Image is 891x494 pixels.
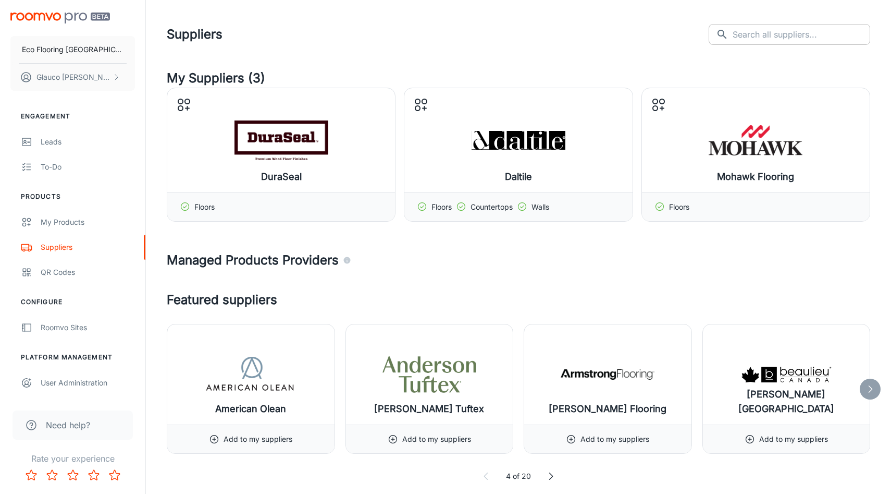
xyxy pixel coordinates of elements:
[669,201,689,213] p: Floors
[41,161,135,173] div: To-do
[63,465,83,486] button: Rate 3 star
[531,201,549,213] p: Walls
[10,36,135,63] button: Eco Flooring [GEOGRAPHIC_DATA]
[46,419,90,431] span: Need help?
[167,25,222,44] h1: Suppliers
[224,433,292,445] p: Add to my suppliers
[36,71,110,83] p: Glauco [PERSON_NAME]
[42,465,63,486] button: Rate 2 star
[8,452,137,465] p: Rate your experience
[194,201,215,213] p: Floors
[580,433,649,445] p: Add to my suppliers
[506,471,531,482] p: 4 of 20
[471,201,513,213] p: Countertops
[549,402,666,416] h6: [PERSON_NAME] Flooring
[41,267,135,278] div: QR Codes
[41,322,135,333] div: Roomvo Sites
[22,44,123,55] p: Eco Flooring [GEOGRAPHIC_DATA]
[402,433,471,445] p: Add to my suppliers
[10,13,110,23] img: Roomvo PRO Beta
[343,251,351,270] div: Agencies and suppliers who work with us to automatically identify the specific products you carry
[21,465,42,486] button: Rate 1 star
[733,24,870,45] input: Search all suppliers...
[41,136,135,148] div: Leads
[41,216,135,228] div: My Products
[104,465,125,486] button: Rate 5 star
[167,251,870,270] h4: Managed Products Providers
[561,354,654,395] img: Armstrong Flooring
[759,433,828,445] p: Add to my suppliers
[204,354,298,395] img: American Olean
[739,354,833,395] img: Beaulieu Canada
[711,387,862,416] h6: [PERSON_NAME] [GEOGRAPHIC_DATA]
[83,465,104,486] button: Rate 4 star
[167,291,870,309] h4: Featured suppliers
[41,242,135,253] div: Suppliers
[167,69,870,88] h4: My Suppliers (3)
[215,402,286,416] h6: American Olean
[431,201,452,213] p: Floors
[374,402,484,416] h6: [PERSON_NAME] Tuftex
[10,64,135,91] button: Glauco [PERSON_NAME]
[41,377,135,389] div: User Administration
[382,354,476,395] img: Anderson Tuftex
